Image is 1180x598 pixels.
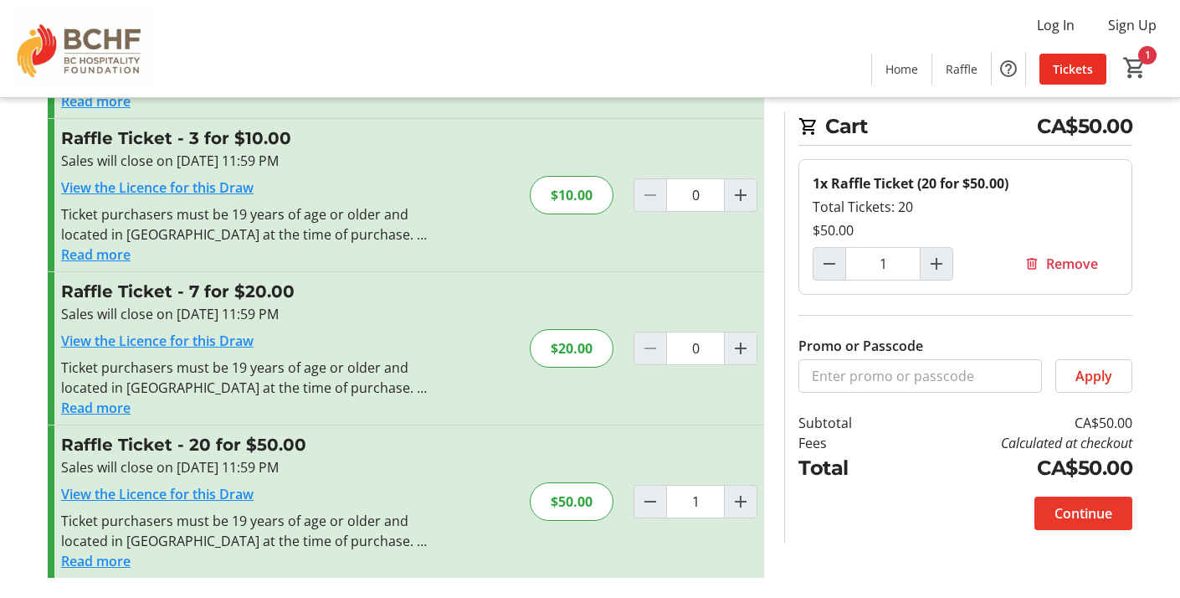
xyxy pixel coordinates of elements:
td: CA$50.00 [895,413,1132,433]
span: Continue [1054,503,1112,523]
a: View the Licence for this Draw [61,332,254,350]
button: Read more [61,551,131,571]
span: Sign Up [1108,15,1157,35]
a: Tickets [1039,54,1106,85]
div: Sales will close on [DATE] 11:59 PM [61,304,427,324]
input: Raffle Ticket (20 for $50.00) Quantity [845,247,921,281]
button: Help [992,52,1025,85]
button: Log In [1024,12,1088,39]
button: Read more [61,245,131,265]
h2: Cart [798,111,1132,146]
button: Apply [1055,359,1132,393]
button: Continue [1034,497,1132,530]
div: $50.00 [530,482,613,521]
label: Promo or Passcode [798,336,923,356]
a: View the Licence for this Draw [61,178,254,197]
div: $50.00 [813,220,1118,240]
span: Apply [1075,366,1112,386]
div: Sales will close on [DATE] 11:59 PM [61,151,427,171]
td: Total [798,453,895,483]
img: BC Hospitality Foundation's Logo [10,7,159,90]
a: Home [872,54,931,85]
td: Calculated at checkout [895,433,1132,453]
button: Read more [61,91,131,111]
button: Increment by one [725,179,757,211]
input: Raffle Ticket Quantity [666,178,725,212]
button: Remove [1004,247,1118,281]
div: Ticket purchasers must be 19 years of age or older and located in [GEOGRAPHIC_DATA] at the time o... [61,204,427,245]
button: Increment by one [921,248,952,280]
span: CA$50.00 [1037,111,1132,142]
input: Raffle Ticket Quantity [666,332,725,365]
button: Increment by one [725,333,757,364]
span: Home [885,60,918,78]
div: Ticket purchasers must be 19 years of age or older and located in [GEOGRAPHIC_DATA] at the time o... [61,511,427,551]
div: $20.00 [530,329,613,368]
button: Read more [61,398,131,418]
div: $10.00 [530,176,613,214]
a: Raffle [932,54,991,85]
button: Decrement by one [813,248,845,280]
div: Sales will close on [DATE] 11:59 PM [61,457,427,477]
h3: Raffle Ticket - 7 for $20.00 [61,279,427,304]
td: CA$50.00 [895,453,1132,483]
button: Decrement by one [634,486,666,518]
button: Cart [1120,53,1150,83]
td: Subtotal [798,413,895,433]
button: Sign Up [1095,12,1170,39]
span: Remove [1046,254,1098,274]
td: Fees [798,433,895,453]
div: Total Tickets: 20 [813,197,1118,217]
span: Raffle [946,60,977,78]
div: Ticket purchasers must be 19 years of age or older and located in [GEOGRAPHIC_DATA] at the time o... [61,358,427,398]
a: View the Licence for this Draw [61,485,254,503]
h3: Raffle Ticket - 3 for $10.00 [61,126,427,151]
span: Log In [1037,15,1075,35]
button: Increment by one [725,486,757,518]
div: 1x Raffle Ticket (20 for $50.00) [813,173,1118,193]
h3: Raffle Ticket - 20 for $50.00 [61,432,427,457]
input: Raffle Ticket Quantity [666,485,725,518]
input: Enter promo or passcode [798,359,1042,393]
span: Tickets [1053,60,1093,78]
